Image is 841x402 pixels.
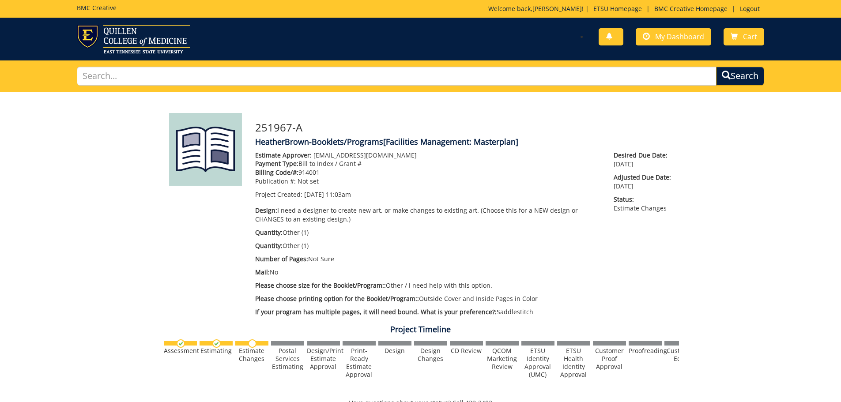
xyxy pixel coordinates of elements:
div: CD Review [450,347,483,355]
span: Please choose printing option for the Booklet/Program:: [255,294,419,303]
p: Not Sure [255,255,601,263]
span: Not set [298,177,319,185]
span: Mail: [255,268,270,276]
span: Publication #: [255,177,296,185]
h5: BMC Creative [77,4,117,11]
span: [Facilities Management: Masterplan] [383,136,518,147]
p: 914001 [255,168,601,177]
span: Quantity: [255,228,283,237]
span: Please choose size for the Booklet/Program:: [255,281,386,289]
span: Status: [614,195,672,204]
h3: 251967-A [255,122,672,133]
div: Print-Ready Estimate Approval [343,347,376,379]
a: BMC Creative Homepage [650,4,732,13]
div: Customer Proof Approval [593,347,626,371]
span: [DATE] 11:03am [304,190,351,199]
span: Estimate Approver: [255,151,312,159]
p: Welcome back, ! | | | [488,4,764,13]
img: ETSU logo [77,25,190,53]
span: Design: [255,206,277,214]
div: Design [378,347,411,355]
p: Estimate Changes [614,195,672,213]
span: Billing Code/#: [255,168,298,177]
a: [PERSON_NAME] [532,4,582,13]
p: [EMAIL_ADDRESS][DOMAIN_NAME] [255,151,601,160]
div: Design/Print Estimate Approval [307,347,340,371]
p: Other / i need help with this option. [255,281,601,290]
span: Payment Type: [255,159,298,168]
div: Proofreading [629,347,662,355]
p: Saddlestitch [255,308,601,316]
span: Desired Due Date: [614,151,672,160]
img: checkmark [177,339,185,348]
span: Cart [743,32,757,41]
button: Search [716,67,764,86]
p: Bill to Index / Grant # [255,159,601,168]
p: No [255,268,601,277]
div: Customer Edits [664,347,698,363]
a: Logout [735,4,764,13]
div: ETSU Health Identity Approval [557,347,590,379]
h4: Project Timeline [162,325,679,334]
div: QCOM Marketing Review [486,347,519,371]
div: Assessment [164,347,197,355]
a: ETSU Homepage [589,4,646,13]
div: Design Changes [414,347,447,363]
input: Search... [77,67,717,86]
img: no [248,339,256,348]
img: Product featured image [169,113,242,186]
p: [DATE] [614,151,672,169]
p: Outside Cover and Inside Pages in Color [255,294,601,303]
span: Quantity: [255,241,283,250]
span: My Dashboard [655,32,704,41]
span: If your program has multiple pages, it will need bound. What is your preference?: [255,308,497,316]
div: ETSU Identity Approval (UMC) [521,347,554,379]
p: [DATE] [614,173,672,191]
a: My Dashboard [636,28,711,45]
h4: HeatherBrown-Booklets/Programs [255,138,672,147]
div: Estimating [200,347,233,355]
p: Other (1) [255,228,601,237]
div: Estimate Changes [235,347,268,363]
p: I need a designer to create new art, or make changes to existing art. (Choose this for a NEW desi... [255,206,601,224]
p: Other (1) [255,241,601,250]
img: checkmark [212,339,221,348]
a: Cart [724,28,764,45]
div: Postal Services Estimating [271,347,304,371]
span: Adjusted Due Date: [614,173,672,182]
span: Project Created: [255,190,302,199]
span: Number of Pages: [255,255,308,263]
